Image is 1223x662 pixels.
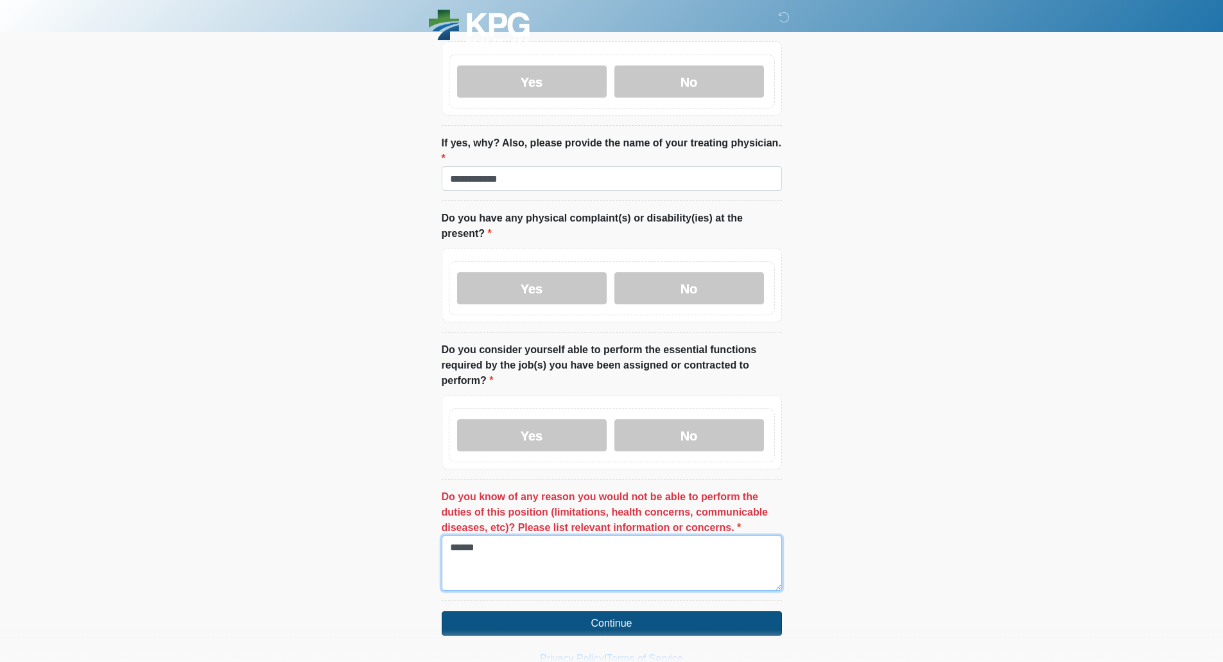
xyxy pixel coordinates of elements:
[442,611,782,636] button: Continue
[614,419,764,451] label: No
[457,65,607,98] label: Yes
[457,419,607,451] label: Yes
[442,211,782,241] label: Do you have any physical complaint(s) or disability(ies) at the present?
[442,489,782,536] label: Do you know of any reason you would not be able to perform the duties of this position (limitatio...
[442,135,782,166] label: If yes, why? Also, please provide the name of your treating physician.
[614,65,764,98] label: No
[457,272,607,304] label: Yes
[614,272,764,304] label: No
[429,10,530,44] img: KPG Healthcare Logo
[442,342,782,388] label: Do you consider yourself able to perform the essential functions required by the job(s) you have ...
